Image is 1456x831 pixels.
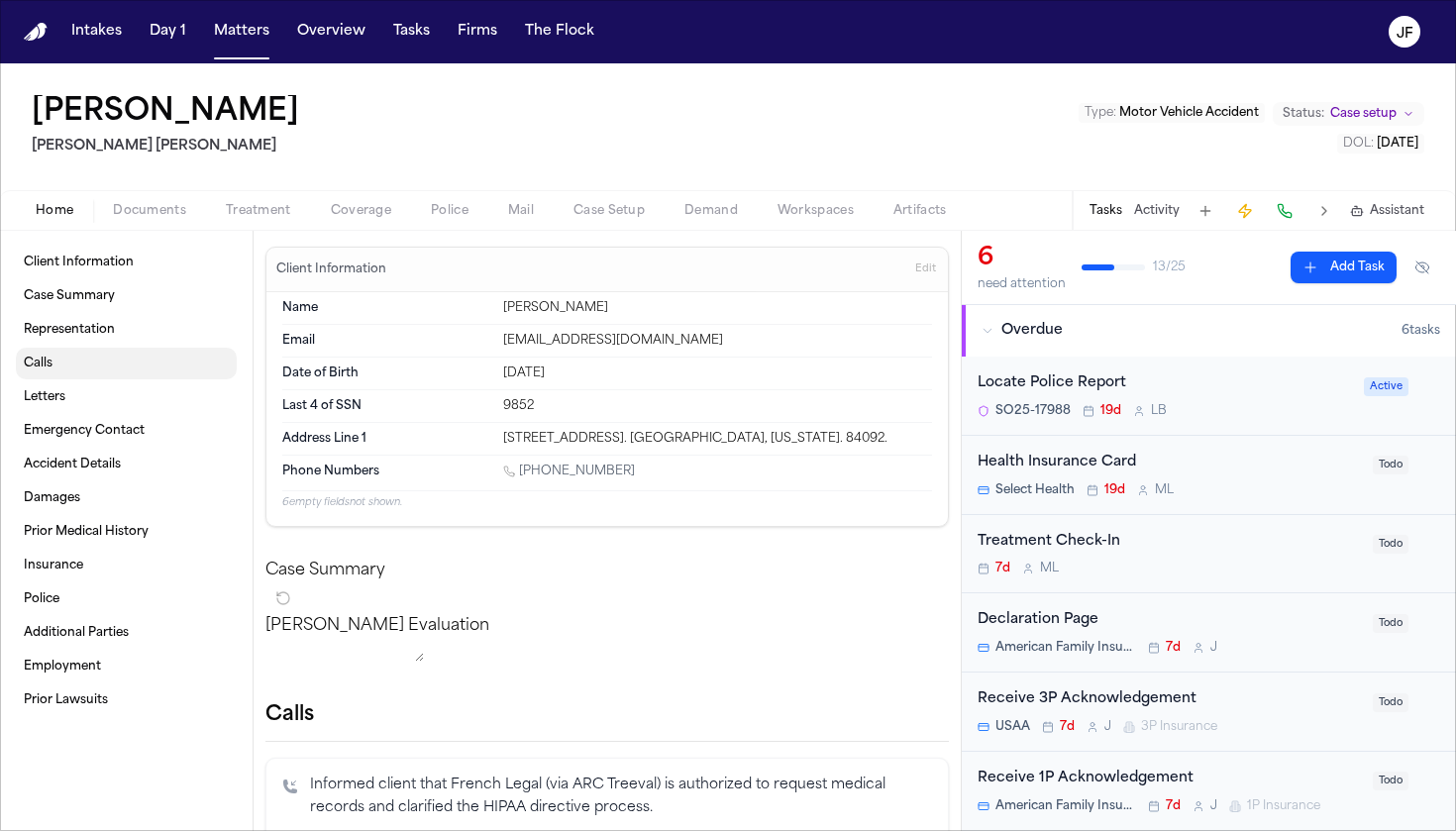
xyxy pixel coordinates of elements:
[1373,456,1408,474] span: Todo
[778,203,854,219] span: Workspaces
[684,203,738,219] span: Demand
[517,14,602,50] button: The Flock
[978,768,1361,790] div: Receive 1P Acknowledgement
[113,203,186,219] span: Documents
[16,247,237,278] a: Client Information
[385,14,438,50] button: Tasks
[995,561,1010,576] span: 7d
[16,280,237,312] a: Case Summary
[978,688,1361,711] div: Receive 3P Acknowledgement
[1001,321,1063,341] span: Overdue
[1060,719,1075,735] span: 7d
[503,398,932,414] div: 9852
[24,23,48,42] a: Home
[978,452,1361,474] div: Health Insurance Card
[1271,197,1299,225] button: Make a Call
[995,719,1030,735] span: USAA
[16,449,237,480] a: Accident Details
[1141,719,1217,735] span: 3P Insurance
[978,243,1066,274] div: 6
[142,14,194,50] a: Day 1
[1350,203,1424,219] button: Assistant
[1100,403,1121,419] span: 19d
[24,23,48,42] img: Finch Logo
[289,14,373,50] button: Overview
[1085,107,1116,119] span: Type :
[962,752,1456,830] div: Open task: Receive 1P Acknowledgement
[16,516,237,548] a: Prior Medical History
[32,95,299,131] button: Edit matter name
[1404,252,1440,283] button: Hide completed tasks (⌘⇧H)
[1210,640,1217,656] span: J
[573,203,645,219] span: Case Setup
[282,495,932,510] p: 6 empty fields not shown.
[1373,772,1408,790] span: Todo
[16,482,237,514] a: Damages
[1166,798,1181,814] span: 7d
[1364,377,1408,396] span: Active
[962,357,1456,436] div: Open task: Locate Police Report
[282,398,491,414] dt: Last 4 of SSN
[431,203,468,219] span: Police
[331,203,391,219] span: Coverage
[978,276,1066,292] div: need attention
[1291,252,1397,283] button: Add Task
[1377,138,1418,150] span: [DATE]
[1330,106,1397,122] span: Case setup
[962,515,1456,594] div: Open task: Treatment Check-In
[995,640,1136,656] span: American Family Insurance
[32,95,299,131] h1: [PERSON_NAME]
[962,593,1456,673] div: Open task: Declaration Page
[978,531,1361,554] div: Treatment Check-In
[962,436,1456,515] div: Open task: Health Insurance Card
[226,203,291,219] span: Treatment
[16,415,237,447] a: Emergency Contact
[1247,798,1320,814] span: 1P Insurance
[16,617,237,649] a: Additional Parties
[16,314,237,346] a: Representation
[1090,203,1122,219] button: Tasks
[16,684,237,716] a: Prior Lawsuits
[265,614,949,638] p: [PERSON_NAME] Evaluation
[1343,138,1374,150] span: DOL :
[16,348,237,379] a: Calls
[1373,535,1408,554] span: Todo
[909,254,942,285] button: Edit
[1104,719,1111,735] span: J
[893,203,947,219] span: Artifacts
[1373,693,1408,712] span: Todo
[995,403,1071,419] span: SO25-17988
[995,482,1075,498] span: Select Health
[1231,197,1259,225] button: Create Immediate Task
[16,550,237,581] a: Insurance
[1134,203,1180,219] button: Activity
[1192,197,1219,225] button: Add Task
[282,464,379,479] span: Phone Numbers
[1151,403,1167,419] span: L B
[1155,482,1174,498] span: M L
[206,14,277,50] button: Matters
[450,14,505,50] button: Firms
[1402,323,1440,339] span: 6 task s
[503,431,932,447] div: [STREET_ADDRESS]. [GEOGRAPHIC_DATA], [US_STATE]. 84092.
[63,14,130,50] button: Intakes
[962,673,1456,752] div: Open task: Receive 3P Acknowledgement
[1373,614,1408,633] span: Todo
[503,365,932,381] div: [DATE]
[310,775,932,820] p: Informed client that French Legal (via ARC Treeval) is authorized to request medical records and ...
[962,305,1456,357] button: Overdue6tasks
[265,701,949,729] h2: Calls
[503,300,932,316] div: [PERSON_NAME]
[36,203,73,219] span: Home
[1079,103,1265,123] button: Edit Type: Motor Vehicle Accident
[1104,482,1125,498] span: 19d
[503,333,932,349] div: [EMAIL_ADDRESS][DOMAIN_NAME]
[282,431,491,447] dt: Address Line 1
[1119,107,1259,119] span: Motor Vehicle Accident
[1166,640,1181,656] span: 7d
